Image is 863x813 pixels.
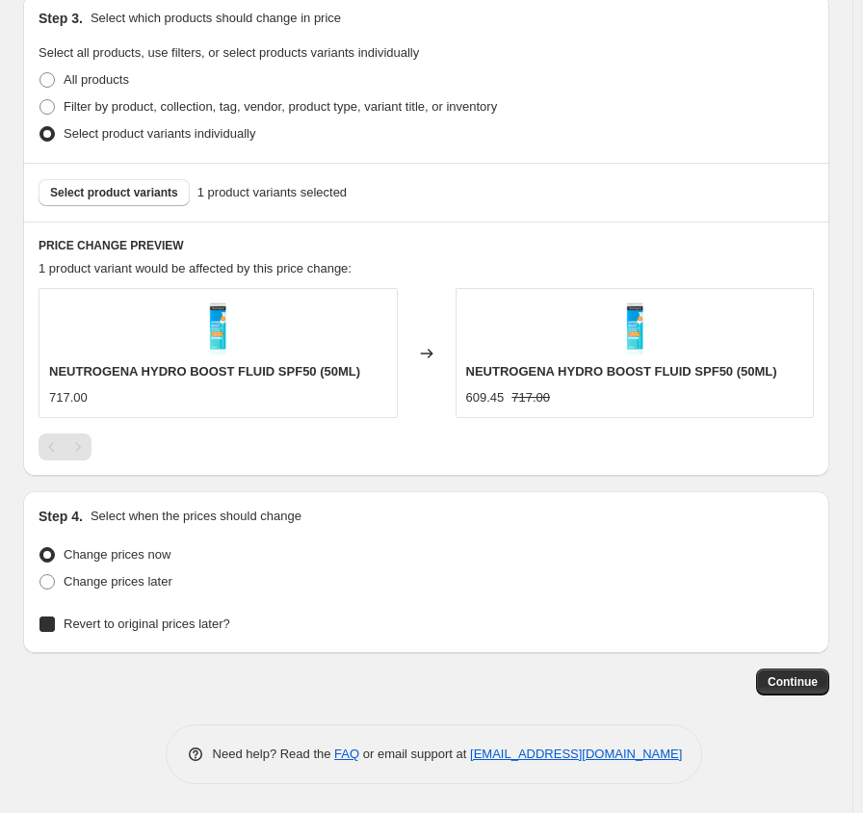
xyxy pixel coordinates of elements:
span: Change prices later [64,574,172,589]
span: Need help? Read the [213,747,335,761]
a: [EMAIL_ADDRESS][DOMAIN_NAME] [470,747,682,761]
p: Select when the prices should change [91,507,301,526]
img: neutrogena_hydrating_fluid__1_80x.png [606,299,664,356]
div: 609.45 [466,388,505,407]
div: 717.00 [49,388,88,407]
button: Select product variants [39,179,190,206]
a: FAQ [334,747,359,761]
span: Select product variants individually [64,126,255,141]
span: Change prices now [64,547,170,562]
span: Filter by product, collection, tag, vendor, product type, variant title, or inventory [64,99,497,114]
h2: Step 4. [39,507,83,526]
button: Continue [756,669,829,695]
strike: 717.00 [511,388,550,407]
span: NEUTROGENA HYDRO BOOST FLUID SPF50 (50ML) [49,364,360,379]
span: Continue [768,674,818,690]
h2: Step 3. [39,9,83,28]
span: Select all products, use filters, or select products variants individually [39,45,419,60]
img: neutrogena_hydrating_fluid__1_80x.png [189,299,247,356]
p: Select which products should change in price [91,9,341,28]
span: NEUTROGENA HYDRO BOOST FLUID SPF50 (50ML) [466,364,777,379]
span: 1 product variants selected [197,183,347,202]
h6: PRICE CHANGE PREVIEW [39,238,814,253]
span: Revert to original prices later? [64,616,230,631]
span: Select product variants [50,185,178,200]
span: or email support at [359,747,470,761]
span: 1 product variant would be affected by this price change: [39,261,352,275]
span: All products [64,72,129,87]
nav: Pagination [39,433,92,460]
